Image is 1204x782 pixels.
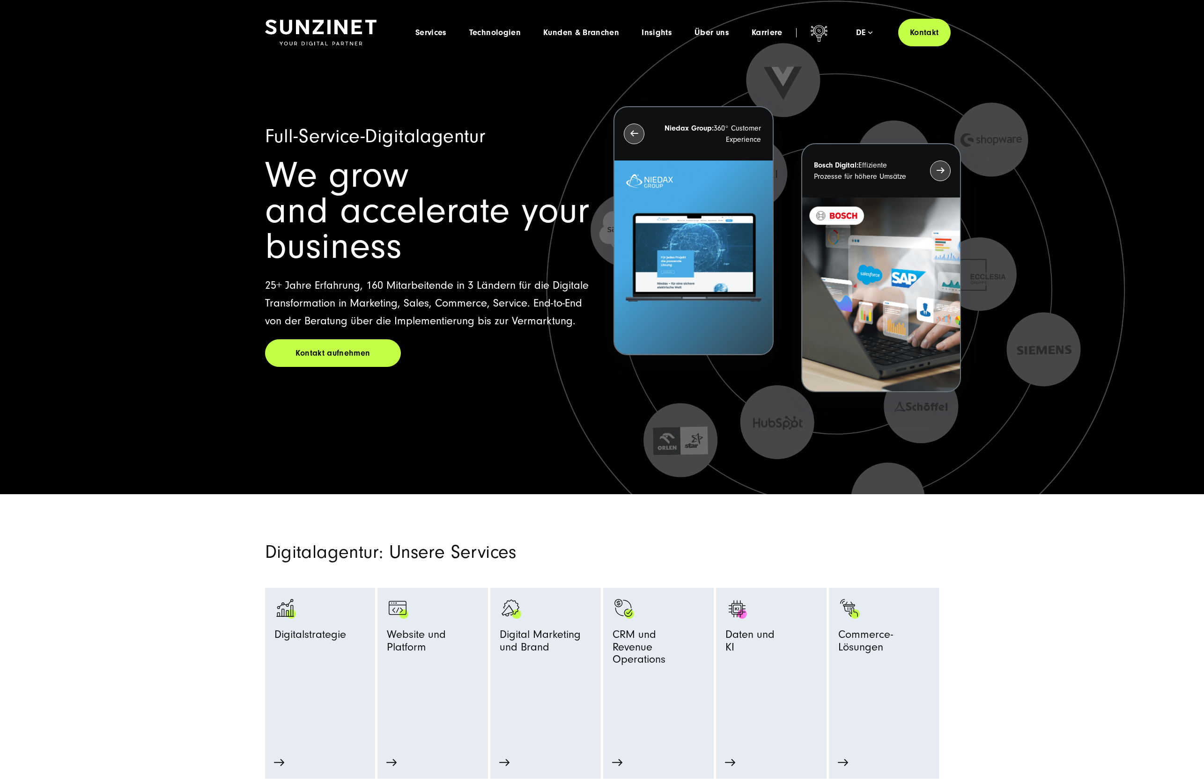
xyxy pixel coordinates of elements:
a: advertising-megaphone-business-products_black advertising-megaphone-business-products_white Digit... [500,597,591,715]
img: SUNZINET Full Service Digital Agentur [265,20,377,46]
span: Commerce-Lösungen [838,629,930,658]
span: Digitalstrategie [274,629,346,645]
a: KI 1 KI 1 Daten undKI [725,597,817,715]
a: Insights [642,28,672,37]
strong: Bosch Digital: [814,161,858,169]
strong: Niedax Group: [665,124,714,132]
h2: Digitalagentur: Unsere Services [265,541,710,563]
a: Über uns [694,28,729,37]
span: Full-Service-Digitalagentur [265,125,485,147]
span: Digital Marketing und Brand [500,629,581,658]
img: BOSCH - Kundeprojekt - Digital Transformation Agentur SUNZINET [802,197,960,392]
a: Services [415,28,447,37]
p: 25+ Jahre Erfahrung, 160 Mitarbeitende in 3 Ländern für die Digitale Transformation in Marketing,... [265,277,591,330]
span: CRM und Revenue Operations [613,629,704,670]
a: Bild eines Fingers, der auf einen schwarzen Einkaufswagen mit grünen Akzenten klickt: Digitalagen... [838,597,930,735]
img: Letztes Projekt von Niedax. Ein Laptop auf dem die Niedax Website geöffnet ist, auf blauem Hinter... [614,161,772,355]
a: Kontakt aufnehmen [265,339,401,367]
a: Kontakt [898,19,951,46]
button: Bosch Digital:Effiziente Prozesse für höhere Umsätze BOSCH - Kundeprojekt - Digital Transformatio... [801,143,961,393]
a: Technologien [469,28,521,37]
div: de [856,28,872,37]
span: We grow and accelerate your business [265,154,590,267]
button: Niedax Group:360° Customer Experience Letztes Projekt von Niedax. Ein Laptop auf dem die Niedax W... [613,106,773,356]
a: Symbol mit einem Haken und einem Dollarzeichen. monetization-approve-business-products_white CRM ... [613,597,704,735]
a: Karriere [752,28,783,37]
p: Effiziente Prozesse für höhere Umsätze [814,160,913,182]
a: Browser Symbol als Zeichen für Web Development - Digitalagentur SUNZINET programming-browser-prog... [387,597,479,735]
a: analytics-graph-bar-business analytics-graph-bar-business_white Digitalstrategie [274,597,366,735]
a: Kunden & Branchen [543,28,619,37]
span: Website und Platform [387,629,479,658]
p: 360° Customer Experience [661,123,761,145]
span: Daten und KI [725,629,775,658]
